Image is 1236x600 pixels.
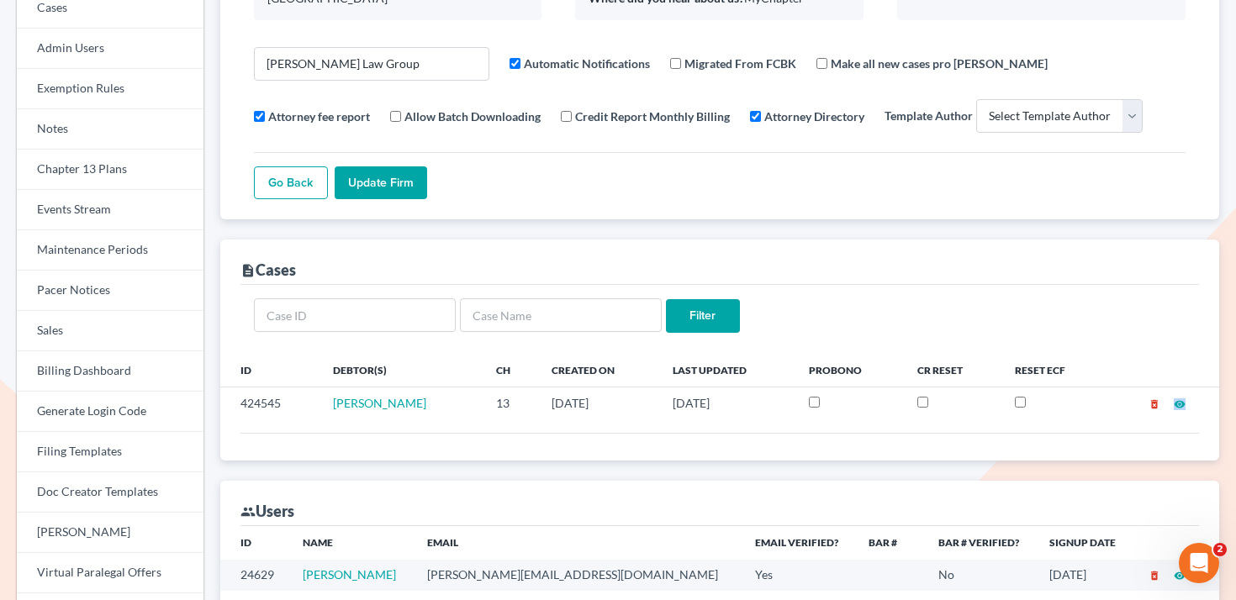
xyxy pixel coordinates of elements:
[17,109,203,150] a: Notes
[240,263,256,278] i: description
[240,501,294,521] div: Users
[17,513,203,553] a: [PERSON_NAME]
[460,298,662,332] input: Case Name
[17,432,203,472] a: Filing Templates
[831,55,1048,72] label: Make all new cases pro [PERSON_NAME]
[764,108,864,125] label: Attorney Directory
[659,387,795,419] td: [DATE]
[1149,567,1160,582] a: delete_forever
[240,504,256,519] i: group
[220,560,290,591] td: 24629
[1174,398,1186,410] i: visibility
[17,472,203,513] a: Doc Creator Templates
[320,353,482,387] th: Debtor(s)
[575,108,730,125] label: Credit Report Monthly Billing
[855,526,925,560] th: Bar #
[904,353,1001,387] th: CR Reset
[1149,398,1160,410] i: delete_forever
[303,567,396,582] a: [PERSON_NAME]
[1174,396,1186,410] a: visibility
[17,351,203,392] a: Billing Dashboard
[254,298,456,332] input: Case ID
[17,553,203,593] a: Virtual Paralegal Offers
[333,396,426,410] a: [PERSON_NAME]
[220,526,290,560] th: ID
[1036,526,1133,560] th: Signup Date
[254,166,328,200] a: Go Back
[1174,567,1186,582] a: visibility
[220,353,320,387] th: ID
[240,260,296,280] div: Cases
[17,190,203,230] a: Events Stream
[742,560,855,591] td: Yes
[404,108,541,125] label: Allow Batch Downloading
[1149,570,1160,582] i: delete_forever
[483,387,538,419] td: 13
[17,271,203,311] a: Pacer Notices
[414,560,742,591] td: [PERSON_NAME][EMAIL_ADDRESS][DOMAIN_NAME]
[524,55,650,72] label: Automatic Notifications
[1149,396,1160,410] a: delete_forever
[742,526,855,560] th: Email Verified?
[666,299,740,333] input: Filter
[335,166,427,200] input: Update Firm
[17,311,203,351] a: Sales
[17,230,203,271] a: Maintenance Periods
[925,526,1036,560] th: Bar # Verified?
[1213,543,1227,556] span: 2
[220,387,320,419] td: 424545
[925,560,1036,591] td: No
[1036,560,1133,591] td: [DATE]
[268,108,370,125] label: Attorney fee report
[17,150,203,190] a: Chapter 13 Plans
[538,387,659,419] td: [DATE]
[1001,353,1106,387] th: Reset ECF
[885,107,973,124] label: Template Author
[1179,543,1219,583] iframe: Intercom live chat
[17,69,203,109] a: Exemption Rules
[795,353,903,387] th: ProBono
[289,526,414,560] th: Name
[1174,570,1186,582] i: visibility
[414,526,742,560] th: Email
[17,29,203,69] a: Admin Users
[684,55,796,72] label: Migrated From FCBK
[483,353,538,387] th: Ch
[17,392,203,432] a: Generate Login Code
[538,353,659,387] th: Created On
[659,353,795,387] th: Last Updated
